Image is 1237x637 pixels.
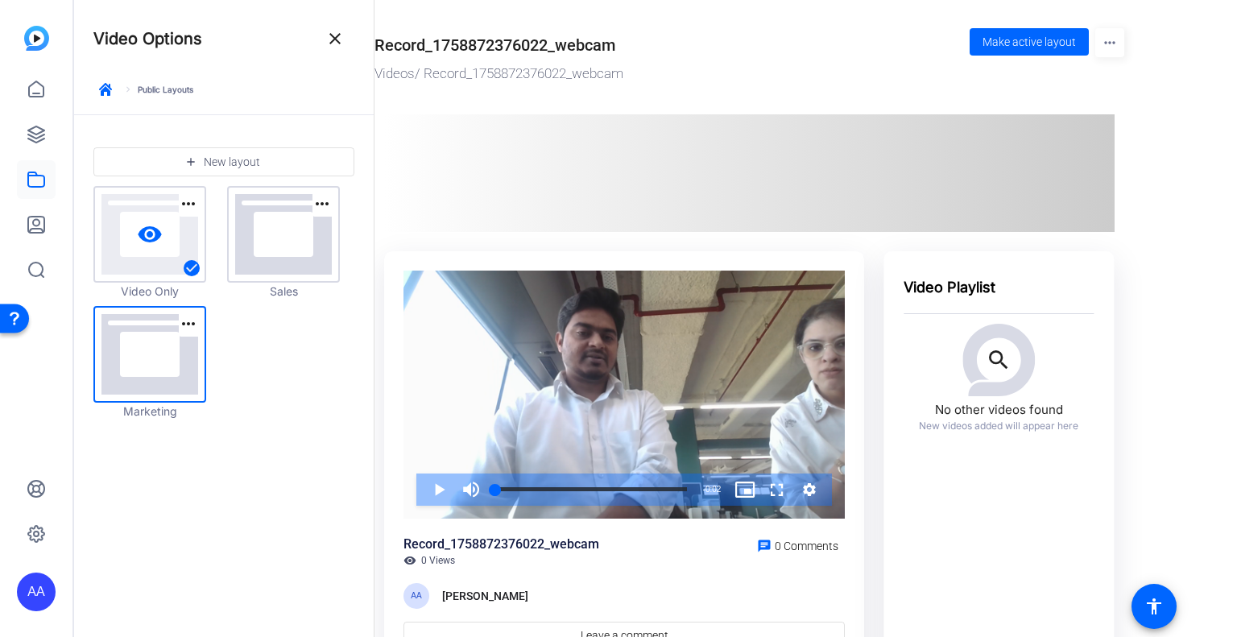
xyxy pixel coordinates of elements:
span: Make active layout [983,36,1076,48]
mat-icon: search [986,347,1012,373]
mat-icon: chat [757,539,772,553]
mat-icon: more_horiz [312,194,332,213]
span: 0 Comments [775,540,838,552]
span: 0 Views [421,554,455,567]
button: Play [423,474,455,506]
span: Video Only [93,283,206,300]
mat-icon: add [184,155,197,168]
div: AA [403,583,429,609]
span: 0:02 [705,485,721,494]
div: AA [17,573,56,611]
span: Sales [227,283,340,300]
mat-icon: more_horiz [179,314,198,333]
button: Picture-in-Picture [729,474,761,506]
a: Videos [374,65,415,81]
button: Mute [455,474,487,506]
h4: Video Options [93,29,202,48]
div: Video Player [403,271,845,519]
h4: Video Playlist [904,276,1094,298]
span: - [703,485,705,494]
div: [PERSON_NAME] [442,586,528,606]
img: blue-gradient.svg [24,26,49,51]
div: Progress Bar [495,487,687,491]
a: 0 Comments [751,535,845,554]
mat-icon: visibility [137,221,163,247]
mat-icon: accessibility [1144,597,1164,616]
mat-icon: check_circle [182,259,201,278]
button: Make active layout [970,28,1089,56]
button: Fullscreen [761,474,793,506]
p: No other videos found [935,401,1063,420]
span: Marketing [93,403,206,420]
div: Record_1758872376022_webcam [374,33,615,57]
span: New layout [204,155,260,168]
mat-icon: more_horiz [179,194,198,213]
div: / Record_1758872376022_webcam [374,64,962,85]
p: New videos added will appear here [919,420,1078,432]
div: Record_1758872376022_webcam [403,535,599,554]
mat-icon: close [325,29,345,48]
button: New layout [93,147,354,176]
mat-icon: visibility [403,554,416,567]
mat-icon: more_horiz [1095,28,1124,57]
